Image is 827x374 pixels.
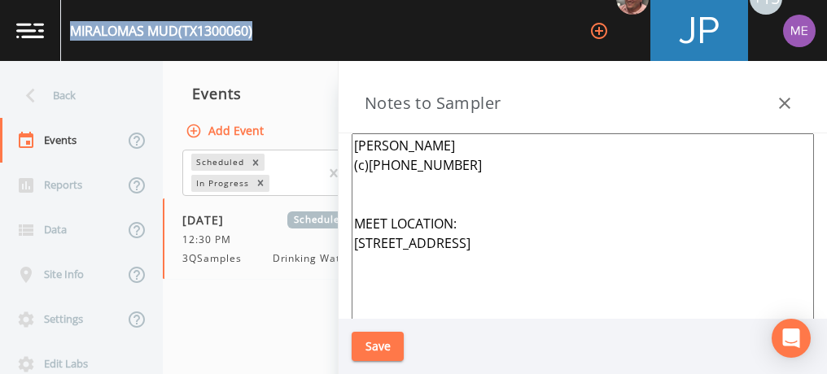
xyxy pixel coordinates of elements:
[252,175,269,192] div: Remove In Progress
[16,23,44,38] img: logo
[287,211,352,228] span: Scheduled
[772,319,811,358] div: Open Intercom Messenger
[191,154,247,171] div: Scheduled
[182,116,270,146] button: Add Event
[182,251,252,266] span: 3QSamples
[70,21,252,41] div: MIRALOMAS MUD (TX1300060)
[247,154,265,171] div: Remove Scheduled
[163,73,399,114] div: Events
[352,332,404,362] button: Save
[273,251,352,266] span: Drinking Water
[182,233,241,247] span: 12:30 PM
[163,198,399,280] a: [DATE]Scheduled12:30 PM3QSamplesDrinking Water
[191,175,252,192] div: In Progress
[783,15,816,47] img: d4d65db7c401dd99d63b7ad86343d265
[182,211,235,228] span: [DATE]
[365,90,501,116] h3: Notes to Sampler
